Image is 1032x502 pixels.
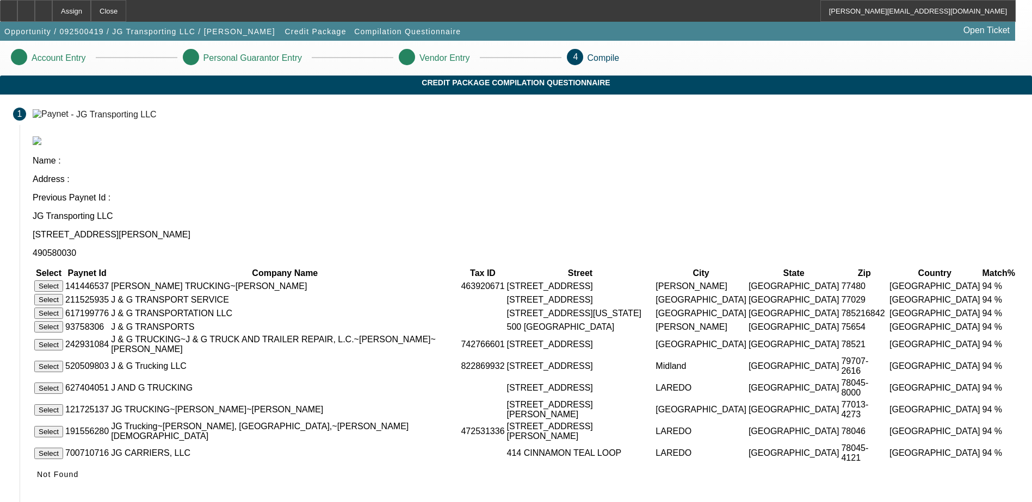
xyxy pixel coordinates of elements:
[65,356,109,376] td: 520509803
[982,268,1016,279] th: Match%
[33,211,1019,221] p: JG Transporting LLC
[65,443,109,463] td: 700710716
[655,334,747,355] td: [GEOGRAPHIC_DATA]
[110,268,459,279] th: Company Name
[65,293,109,306] td: 211525935
[889,443,981,463] td: [GEOGRAPHIC_DATA]
[841,280,888,292] td: 77480
[65,307,109,319] td: 617199776
[110,280,459,292] td: [PERSON_NAME] TRUCKING~[PERSON_NAME]
[889,268,981,279] th: Country
[37,470,79,479] span: Not Found
[889,321,981,333] td: [GEOGRAPHIC_DATA]
[460,334,505,355] td: 742766601
[841,421,888,442] td: 78046
[65,334,109,355] td: 242931084
[982,399,1016,420] td: 94 %
[841,307,888,319] td: 785216842
[889,356,981,376] td: [GEOGRAPHIC_DATA]
[33,174,1019,184] p: Address :
[841,356,888,376] td: 79707-2616
[655,268,747,279] th: City
[34,426,63,437] button: Select
[588,53,620,63] p: Compile
[282,22,349,41] button: Credit Package
[889,280,981,292] td: [GEOGRAPHIC_DATA]
[982,293,1016,306] td: 94 %
[655,293,747,306] td: [GEOGRAPHIC_DATA]
[982,334,1016,355] td: 94 %
[110,334,459,355] td: J & G TRUCKING~J & G TRUCK AND TRAILER REPAIR, L.C.~[PERSON_NAME]~[PERSON_NAME]
[506,268,654,279] th: Street
[982,378,1016,398] td: 94 %
[982,307,1016,319] td: 94 %
[65,378,109,398] td: 627404051
[110,378,459,398] td: J AND G TRUCKING
[110,307,459,319] td: J & G TRANSPORTATION LLC
[748,378,840,398] td: [GEOGRAPHIC_DATA]
[748,399,840,420] td: [GEOGRAPHIC_DATA]
[655,307,747,319] td: [GEOGRAPHIC_DATA]
[33,193,1019,203] p: Previous Paynet Id :
[506,356,654,376] td: [STREET_ADDRESS]
[748,307,840,319] td: [GEOGRAPHIC_DATA]
[982,321,1016,333] td: 94 %
[506,293,654,306] td: [STREET_ADDRESS]
[889,399,981,420] td: [GEOGRAPHIC_DATA]
[33,109,69,119] img: Paynet
[748,293,840,306] td: [GEOGRAPHIC_DATA]
[34,268,64,279] th: Select
[841,293,888,306] td: 77029
[34,308,63,319] button: Select
[33,248,1019,258] p: 490580030
[655,280,747,292] td: [PERSON_NAME]
[506,443,654,463] td: 414 CINNAMON TEAL LOOP
[655,321,747,333] td: [PERSON_NAME]
[17,109,22,119] span: 1
[65,321,109,333] td: 93758306
[748,280,840,292] td: [GEOGRAPHIC_DATA]
[889,307,981,319] td: [GEOGRAPHIC_DATA]
[65,280,109,292] td: 141446537
[110,356,459,376] td: J & G Trucking LLC
[889,293,981,306] td: [GEOGRAPHIC_DATA]
[110,293,459,306] td: J & G TRANSPORT SERVICE
[110,421,459,442] td: JG Trucking~[PERSON_NAME], [GEOGRAPHIC_DATA],~[PERSON_NAME][DEMOGRAPHIC_DATA]
[34,404,63,416] button: Select
[506,321,654,333] td: 500 [GEOGRAPHIC_DATA]
[65,421,109,442] td: 191556280
[4,27,275,36] span: Opportunity / 092500419 / JG Transporting LLC / [PERSON_NAME]
[419,53,470,63] p: Vendor Entry
[460,268,505,279] th: Tax ID
[889,421,981,442] td: [GEOGRAPHIC_DATA]
[34,280,63,292] button: Select
[33,230,1019,240] p: [STREET_ADDRESS][PERSON_NAME]
[655,443,747,463] td: LAREDO
[351,22,464,41] button: Compilation Questionnaire
[959,21,1014,40] a: Open Ticket
[34,321,63,332] button: Select
[460,280,505,292] td: 463920671
[460,421,505,442] td: 472531336
[110,399,459,420] td: JG TRUCKING~[PERSON_NAME]~[PERSON_NAME]
[506,399,654,420] td: [STREET_ADDRESS][PERSON_NAME]
[33,136,41,145] img: paynet_logo.jpg
[110,443,459,463] td: JG CARRIERS, LLC
[506,378,654,398] td: [STREET_ADDRESS]
[748,421,840,442] td: [GEOGRAPHIC_DATA]
[655,356,747,376] td: Midland
[748,356,840,376] td: [GEOGRAPHIC_DATA]
[506,334,654,355] td: [STREET_ADDRESS]
[354,27,461,36] span: Compilation Questionnaire
[203,53,302,63] p: Personal Guarantor Entry
[506,421,654,442] td: [STREET_ADDRESS][PERSON_NAME]
[65,268,109,279] th: Paynet Id
[655,421,747,442] td: LAREDO
[285,27,346,36] span: Credit Package
[34,294,63,305] button: Select
[460,356,505,376] td: 822869932
[841,268,888,279] th: Zip
[982,356,1016,376] td: 94 %
[33,465,83,484] button: Not Found
[655,378,747,398] td: LAREDO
